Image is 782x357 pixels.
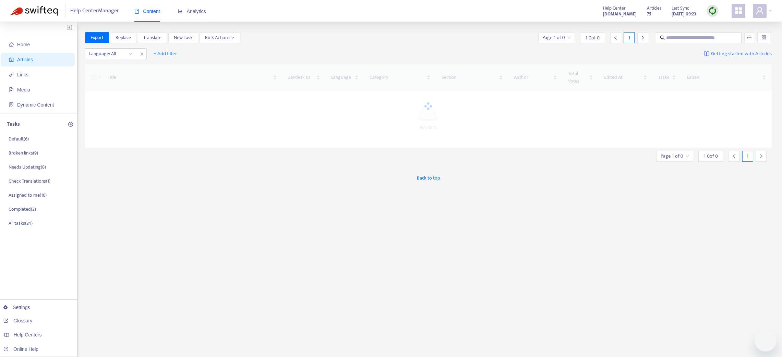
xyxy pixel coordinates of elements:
a: Settings [3,305,30,310]
p: Needs Updating ( 8 ) [9,163,46,171]
span: close [137,50,146,58]
span: file-image [9,87,14,92]
span: 1 - 0 of 0 [704,152,718,160]
p: Default ( 6 ) [9,135,29,143]
p: Assigned to me ( 16 ) [9,192,47,199]
span: appstore [734,7,743,15]
span: container [9,102,14,107]
span: Getting started with Articles [711,50,772,58]
span: link [9,72,14,77]
span: Export [91,34,104,41]
span: Bulk Actions [205,34,234,41]
button: New Task [168,32,198,43]
span: Content [134,9,160,14]
span: book [134,9,139,14]
span: Help Centers [14,332,42,337]
span: 1 - 0 of 0 [586,34,600,41]
span: Links [17,72,28,77]
a: Glossary [3,318,32,323]
span: home [9,42,14,47]
p: All tasks ( 24 ) [9,220,33,227]
span: user [756,7,764,15]
span: Home [17,42,30,47]
strong: [DATE] 09:23 [672,10,696,18]
button: Replace [110,32,136,43]
span: plus-circle [68,122,73,127]
span: left [613,35,618,40]
div: 1 [624,32,635,43]
a: [DOMAIN_NAME] [603,10,637,18]
span: Dynamic Content [17,102,54,108]
img: Swifteq [10,6,58,16]
p: Broken links ( 9 ) [9,149,38,157]
iframe: Button to launch messaging window [755,330,777,352]
button: Bulk Actionsdown [200,32,240,43]
span: Articles [17,57,33,62]
span: Analytics [178,9,206,14]
span: Help Center Manager [70,4,119,17]
p: Check Translations ( 1 ) [9,177,50,185]
img: sync.dc5367851b00ba804db3.png [708,7,717,15]
span: down [231,36,234,39]
span: account-book [9,57,14,62]
span: area-chart [178,9,183,14]
a: Getting started with Articles [704,48,772,59]
span: unordered-list [747,35,752,40]
span: Last Sync [672,4,689,12]
img: image-link [704,51,709,57]
span: Media [17,87,30,93]
span: right [759,154,763,159]
a: Online Help [3,346,38,352]
strong: 75 [647,10,651,18]
span: Translate [143,34,161,41]
button: unordered-list [744,32,755,43]
div: 1 [742,151,753,162]
span: New Task [174,34,193,41]
button: Translate [138,32,167,43]
span: Help Center [603,4,626,12]
span: + Add filter [154,50,177,58]
span: Articles [647,4,661,12]
p: Completed ( 2 ) [9,206,36,213]
span: Replace [116,34,131,41]
span: search [660,35,665,40]
span: left [732,154,736,159]
span: right [640,35,645,40]
button: + Add filter [148,48,182,59]
button: Export [85,32,109,43]
span: Back to top [417,174,440,182]
p: Tasks [7,120,20,128]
